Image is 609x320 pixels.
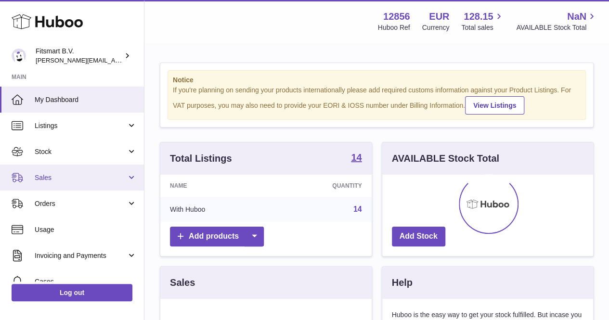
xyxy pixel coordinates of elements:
div: Huboo Ref [378,23,410,32]
div: Currency [422,23,450,32]
span: [PERSON_NAME][EMAIL_ADDRESS][DOMAIN_NAME] [36,56,193,64]
a: Add products [170,227,264,246]
a: NaN AVAILABLE Stock Total [516,10,597,32]
span: Stock [35,147,127,156]
a: 14 [351,153,362,164]
span: Orders [35,199,127,208]
th: Quantity [272,175,371,197]
strong: Notice [173,76,581,85]
a: Log out [12,284,132,301]
span: Sales [35,173,127,182]
div: If you're planning on sending your products internationally please add required customs informati... [173,86,581,115]
span: Invoicing and Payments [35,251,127,260]
h3: AVAILABLE Stock Total [392,152,499,165]
th: Name [160,175,272,197]
a: 14 [353,205,362,213]
strong: EUR [429,10,449,23]
span: My Dashboard [35,95,137,104]
strong: 12856 [383,10,410,23]
div: Fitsmart B.V. [36,47,122,65]
span: AVAILABLE Stock Total [516,23,597,32]
a: Add Stock [392,227,445,246]
strong: 14 [351,153,362,162]
h3: Help [392,276,413,289]
a: View Listings [465,96,524,115]
span: Cases [35,277,137,286]
a: 128.15 Total sales [461,10,504,32]
td: With Huboo [160,197,272,222]
span: Usage [35,225,137,234]
span: NaN [567,10,586,23]
span: Listings [35,121,127,130]
img: jonathan@leaderoo.com [12,49,26,63]
span: 128.15 [464,10,493,23]
span: Total sales [461,23,504,32]
h3: Sales [170,276,195,289]
h3: Total Listings [170,152,232,165]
